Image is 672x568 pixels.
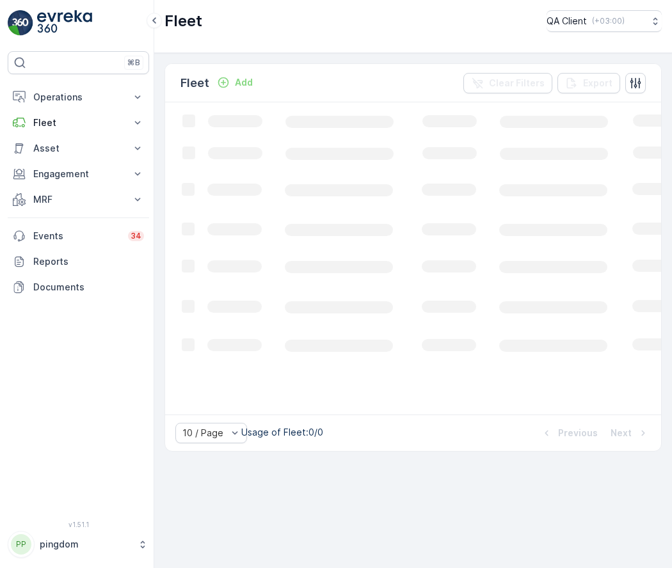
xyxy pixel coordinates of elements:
[212,75,258,90] button: Add
[241,426,323,439] p: Usage of Fleet : 0/0
[463,73,552,93] button: Clear Filters
[131,231,141,241] p: 34
[33,193,124,206] p: MRF
[40,538,131,551] p: pingdom
[609,425,651,441] button: Next
[11,534,31,555] div: PP
[592,16,625,26] p: ( +03:00 )
[8,274,149,300] a: Documents
[558,427,598,439] p: Previous
[8,187,149,212] button: MRF
[235,76,253,89] p: Add
[8,110,149,136] button: Fleet
[33,91,124,104] p: Operations
[164,11,202,31] p: Fleet
[547,10,662,32] button: QA Client(+03:00)
[33,168,124,180] p: Engagement
[547,15,587,28] p: QA Client
[33,142,124,155] p: Asset
[8,161,149,187] button: Engagement
[8,10,33,36] img: logo
[611,427,632,439] p: Next
[583,77,612,90] p: Export
[33,281,144,294] p: Documents
[8,521,149,528] span: v 1.51.1
[37,10,92,36] img: logo_light-DOdMpM7g.png
[8,223,149,249] a: Events34
[539,425,599,441] button: Previous
[557,73,620,93] button: Export
[33,116,124,129] p: Fleet
[33,230,120,242] p: Events
[8,136,149,161] button: Asset
[33,255,144,268] p: Reports
[8,84,149,110] button: Operations
[489,77,545,90] p: Clear Filters
[8,531,149,558] button: PPpingdom
[127,58,140,68] p: ⌘B
[180,74,209,92] p: Fleet
[8,249,149,274] a: Reports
